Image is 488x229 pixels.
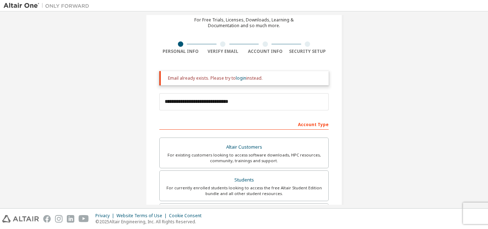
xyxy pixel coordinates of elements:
[2,215,39,223] img: altair_logo.svg
[43,215,51,223] img: facebook.svg
[55,215,63,223] img: instagram.svg
[194,17,294,29] div: For Free Trials, Licenses, Downloads, Learning & Documentation and so much more.
[164,142,324,152] div: Altair Customers
[159,49,202,54] div: Personal Info
[95,213,116,219] div: Privacy
[169,213,206,219] div: Cookie Consent
[202,49,244,54] div: Verify Email
[164,185,324,196] div: For currently enrolled students looking to access the free Altair Student Edition bundle and all ...
[287,49,329,54] div: Security Setup
[116,213,169,219] div: Website Terms of Use
[164,152,324,164] div: For existing customers looking to access software downloads, HPC resources, community, trainings ...
[4,2,93,9] img: Altair One
[67,215,74,223] img: linkedin.svg
[95,219,206,225] p: © 2025 Altair Engineering, Inc. All Rights Reserved.
[236,75,246,81] a: login
[79,215,89,223] img: youtube.svg
[159,118,329,130] div: Account Type
[164,175,324,185] div: Students
[244,49,287,54] div: Account Info
[168,75,323,81] div: Email already exists. Please try to instead.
